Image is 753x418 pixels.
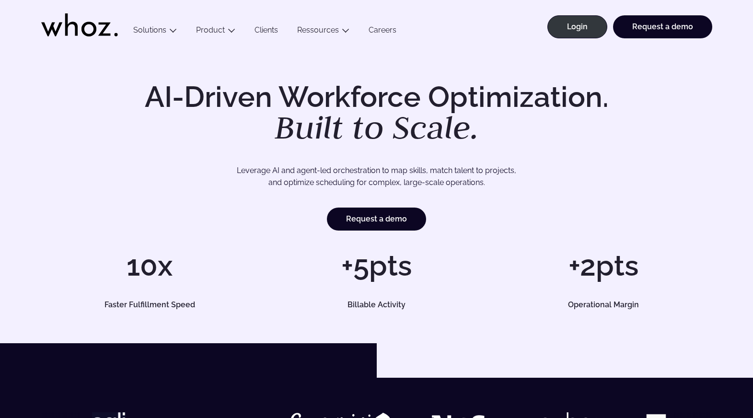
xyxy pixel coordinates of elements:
[547,15,607,38] a: Login
[186,25,245,38] button: Product
[131,82,622,144] h1: AI-Driven Workforce Optimization.
[268,251,485,280] h1: +5pts
[275,106,479,148] em: Built to Scale.
[279,301,475,309] h5: Billable Activity
[245,25,288,38] a: Clients
[297,25,339,35] a: Ressources
[52,301,247,309] h5: Faster Fulfillment Speed
[75,164,679,189] p: Leverage AI and agent-led orchestration to map skills, match talent to projects, and optimize sch...
[327,208,426,231] a: Request a demo
[495,251,712,280] h1: +2pts
[41,251,258,280] h1: 10x
[124,25,186,38] button: Solutions
[506,301,701,309] h5: Operational Margin
[613,15,712,38] a: Request a demo
[288,25,359,38] button: Ressources
[359,25,406,38] a: Careers
[196,25,225,35] a: Product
